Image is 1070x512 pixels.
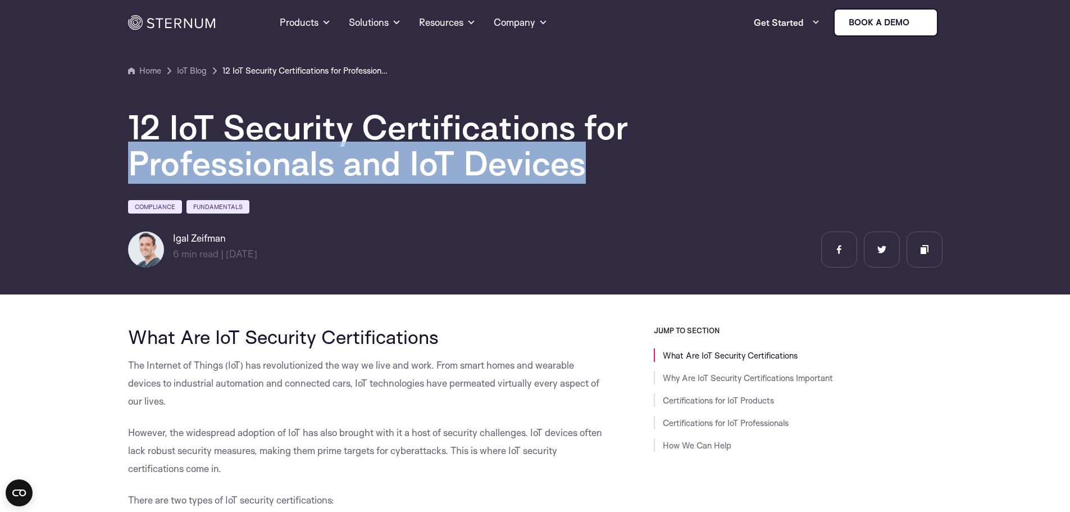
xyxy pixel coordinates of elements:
[186,200,249,214] a: Fundamentals
[128,64,161,78] a: Home
[226,248,257,260] span: [DATE]
[128,356,603,410] p: The Internet of Things (IoT) has revolutionized the way we live and work. From smart homes and we...
[834,8,938,37] a: Book a demo
[419,2,476,43] a: Resources
[173,248,224,260] span: min read |
[6,479,33,506] button: Open CMP widget
[177,64,207,78] a: IoT Blog
[128,232,164,268] img: Igal Zeifman
[128,326,603,347] h2: What Are IoT Security Certifications
[663,373,833,383] a: Why Are IoT Security Certifications Important
[173,248,179,260] span: 6
[494,2,548,43] a: Company
[914,18,923,27] img: sternum iot
[128,109,802,181] h1: 12 IoT Security Certifications for Professionals and IoT Devices
[663,350,798,361] a: What Are IoT Security Certifications
[128,200,182,214] a: Compliance
[128,491,603,509] p: There are two types of IoT security certifications:
[663,395,774,406] a: Certifications for IoT Products
[349,2,401,43] a: Solutions
[128,424,603,478] p: However, the widespread adoption of IoT has also brought with it a host of security challenges. I...
[663,440,731,451] a: How We Can Help
[663,418,789,428] a: Certifications for IoT Professionals
[173,232,257,245] h6: Igal Zeifman
[280,2,331,43] a: Products
[654,326,942,335] h3: JUMP TO SECTION
[754,11,820,34] a: Get Started
[222,64,391,78] a: 12 IoT Security Certifications for Professionals and IoT Devices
